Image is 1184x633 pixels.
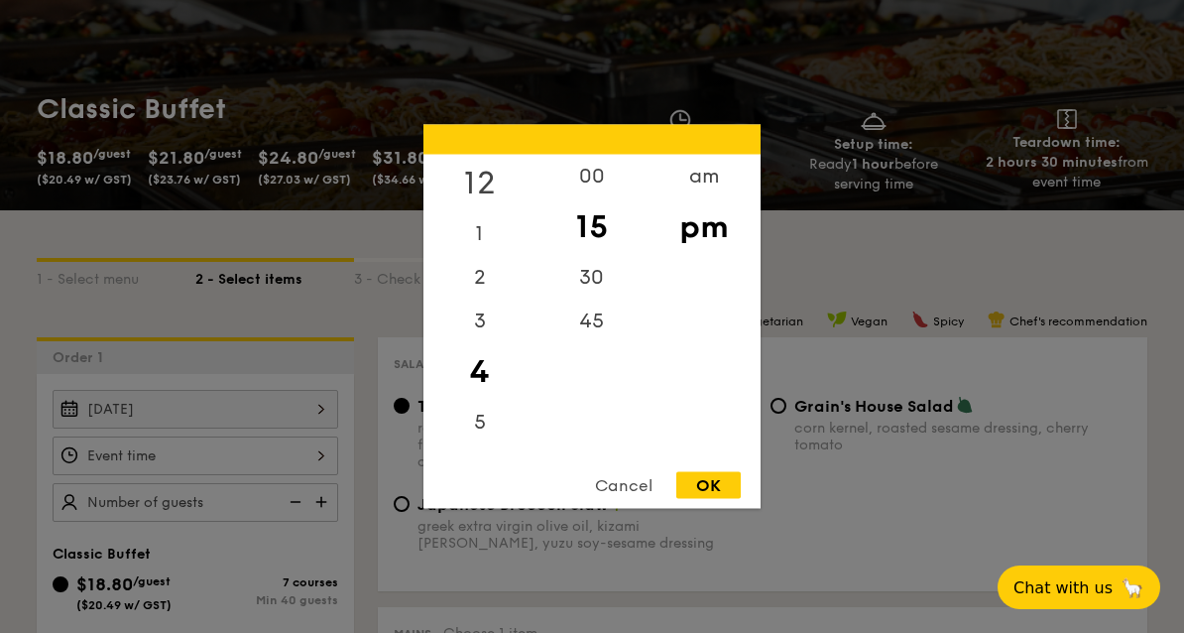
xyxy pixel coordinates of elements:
div: 6 [423,444,535,488]
div: 30 [535,256,648,300]
div: 3 [423,300,535,343]
div: OK [676,472,741,499]
div: 12 [423,155,535,212]
span: Chat with us [1013,578,1113,597]
div: 2 [423,256,535,300]
div: am [648,155,760,198]
button: Chat with us🦙 [998,566,1160,609]
div: 15 [535,198,648,256]
div: pm [648,198,760,256]
div: Cancel [575,472,672,499]
div: 5 [423,401,535,444]
div: 4 [423,343,535,401]
span: 🦙 [1121,576,1144,599]
div: 45 [535,300,648,343]
div: 00 [535,155,648,198]
div: 1 [423,212,535,256]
